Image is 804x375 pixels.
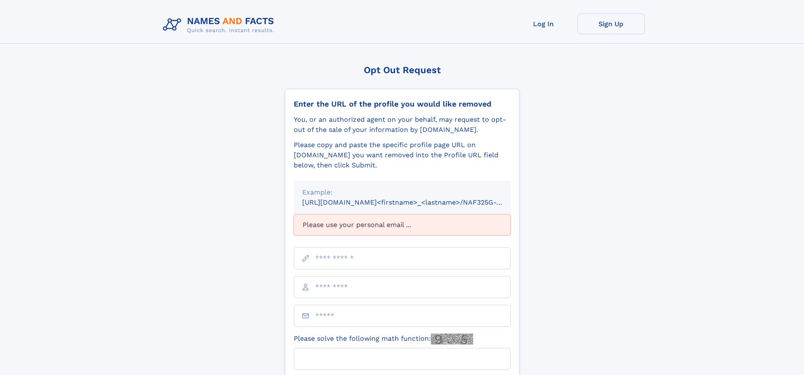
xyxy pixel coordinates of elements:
small: [URL][DOMAIN_NAME]<firstname>_<lastname>/NAF325G-xxxxxxxx [302,198,527,206]
div: Opt Out Request [285,65,520,75]
div: You, or an authorized agent on your behalf, may request to opt-out of the sale of your informatio... [294,115,511,135]
div: Example: [302,187,502,197]
div: Enter the URL of the profile you would like removed [294,99,511,109]
img: Logo Names and Facts [160,14,281,36]
a: Log In [510,14,577,34]
div: Please copy and paste the specific profile page URL on [DOMAIN_NAME] you want removed into the Pr... [294,140,511,170]
div: Please use your personal email ... [294,214,511,235]
label: Please solve the following math function: [294,334,473,345]
a: Sign Up [577,14,645,34]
